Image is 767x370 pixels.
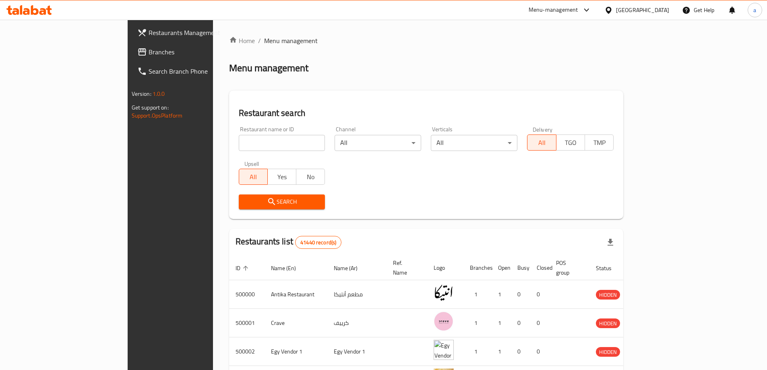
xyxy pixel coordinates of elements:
td: كرييف [327,309,387,337]
span: TGO [560,137,582,149]
td: 1 [463,309,492,337]
button: TGO [556,134,585,151]
th: Logo [427,256,463,280]
span: 1.0.0 [153,89,165,99]
td: 0 [511,280,530,309]
td: Crave [265,309,327,337]
label: Upsell [244,161,259,166]
h2: Restaurant search [239,107,614,119]
td: 1 [492,280,511,309]
td: مطعم أنتيكا [327,280,387,309]
span: HIDDEN [596,347,620,357]
td: Egy Vendor 1 [265,337,327,366]
span: Ref. Name [393,258,418,277]
td: 1 [492,309,511,337]
th: Open [492,256,511,280]
td: 1 [463,337,492,366]
nav: breadcrumb [229,36,624,45]
td: 0 [530,337,550,366]
td: 0 [511,337,530,366]
td: 1 [463,280,492,309]
span: HIDDEN [596,290,620,300]
span: No [300,171,322,183]
button: Yes [267,169,296,185]
button: No [296,169,325,185]
td: 0 [530,309,550,337]
button: All [527,134,556,151]
span: Branches [149,47,249,57]
div: All [431,135,517,151]
span: a [753,6,756,14]
span: Restaurants Management [149,28,249,37]
li: / [258,36,261,45]
button: All [239,169,268,185]
input: Search for restaurant name or ID.. [239,135,325,151]
span: 41440 record(s) [296,239,341,246]
img: Crave [434,311,454,331]
span: Name (Ar) [334,263,368,273]
th: Closed [530,256,550,280]
div: Export file [601,233,620,252]
div: [GEOGRAPHIC_DATA] [616,6,669,14]
span: Status [596,263,622,273]
td: 0 [530,280,550,309]
span: Search [245,197,319,207]
label: Delivery [533,126,553,132]
td: Antika Restaurant [265,280,327,309]
img: Antika Restaurant [434,283,454,303]
div: HIDDEN [596,318,620,328]
th: Branches [463,256,492,280]
img: Egy Vendor 1 [434,340,454,360]
div: All [335,135,421,151]
span: Menu management [264,36,318,45]
a: Support.OpsPlatform [132,110,183,121]
td: 0 [511,309,530,337]
div: Menu-management [529,5,578,15]
td: Egy Vendor 1 [327,337,387,366]
span: TMP [588,137,610,149]
span: Get support on: [132,102,169,113]
h2: Menu management [229,62,308,74]
span: HIDDEN [596,319,620,328]
td: 1 [492,337,511,366]
a: Branches [131,42,256,62]
span: Yes [271,171,293,183]
span: Search Branch Phone [149,66,249,76]
th: Busy [511,256,530,280]
span: Version: [132,89,151,99]
span: Name (En) [271,263,306,273]
h2: Restaurants list [236,236,342,249]
span: All [242,171,265,183]
button: Search [239,194,325,209]
div: Total records count [295,236,341,249]
button: TMP [585,134,614,151]
span: ID [236,263,251,273]
a: Search Branch Phone [131,62,256,81]
a: Restaurants Management [131,23,256,42]
span: POS group [556,258,580,277]
span: All [531,137,553,149]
